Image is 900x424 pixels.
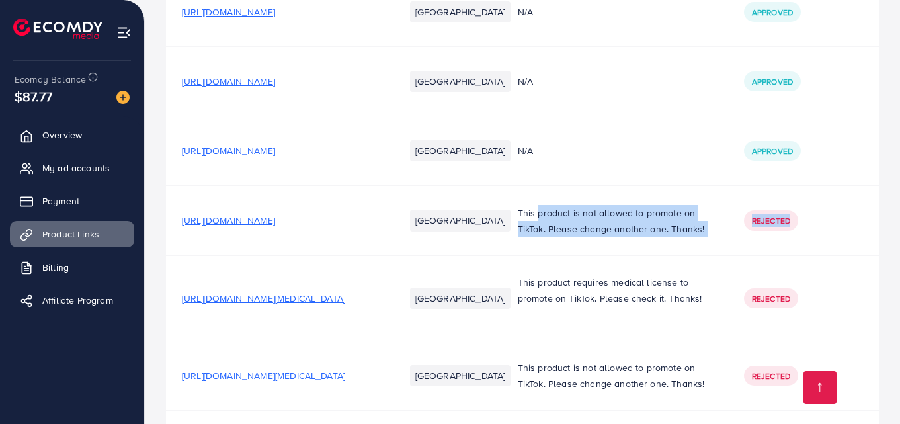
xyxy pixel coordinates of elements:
[518,361,705,390] span: This product is not allowed to promote on TikTok. Please change another one. Thanks!
[410,1,511,22] li: [GEOGRAPHIC_DATA]
[116,91,130,104] img: image
[15,87,52,106] span: $87.77
[182,75,275,88] span: [URL][DOMAIN_NAME]
[182,292,345,305] span: [URL][DOMAIN_NAME][MEDICAL_DATA]
[182,214,275,227] span: [URL][DOMAIN_NAME]
[42,294,113,307] span: Affiliate Program
[518,206,705,235] span: This product is not allowed to promote on TikTok. Please change another one. Thanks!
[410,288,511,309] li: [GEOGRAPHIC_DATA]
[518,275,712,306] p: This product requires medical license to promote on TikTok. Please check it. Thanks!
[410,365,511,386] li: [GEOGRAPHIC_DATA]
[182,5,275,19] span: [URL][DOMAIN_NAME]
[10,122,134,148] a: Overview
[518,75,533,88] span: N/A
[844,364,890,414] iframe: Chat
[10,155,134,181] a: My ad accounts
[10,254,134,280] a: Billing
[15,73,86,86] span: Ecomdy Balance
[752,76,793,87] span: Approved
[518,5,533,19] span: N/A
[10,287,134,314] a: Affiliate Program
[752,293,790,304] span: Rejected
[410,71,511,92] li: [GEOGRAPHIC_DATA]
[182,144,275,157] span: [URL][DOMAIN_NAME]
[410,210,511,231] li: [GEOGRAPHIC_DATA]
[42,228,99,241] span: Product Links
[752,7,793,18] span: Approved
[10,221,134,247] a: Product Links
[42,194,79,208] span: Payment
[13,19,102,39] img: logo
[42,128,82,142] span: Overview
[752,146,793,157] span: Approved
[42,261,69,274] span: Billing
[518,144,533,157] span: N/A
[410,140,511,161] li: [GEOGRAPHIC_DATA]
[752,370,790,382] span: Rejected
[116,25,132,40] img: menu
[752,215,790,226] span: Rejected
[10,188,134,214] a: Payment
[182,369,345,382] span: [URL][DOMAIN_NAME][MEDICAL_DATA]
[42,161,110,175] span: My ad accounts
